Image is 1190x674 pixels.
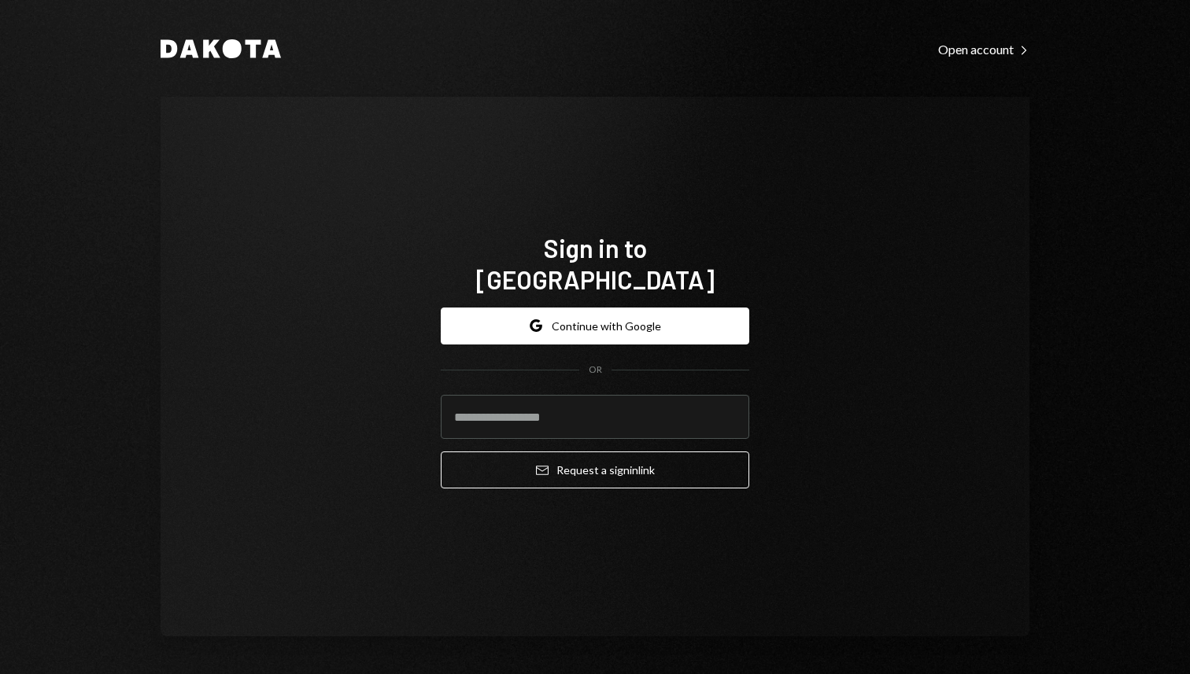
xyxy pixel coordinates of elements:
div: OR [589,363,602,377]
h1: Sign in to [GEOGRAPHIC_DATA] [441,232,749,295]
button: Continue with Google [441,308,749,344]
div: Open account [938,42,1029,57]
button: Request a signinlink [441,451,749,488]
a: Open account [938,40,1029,57]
